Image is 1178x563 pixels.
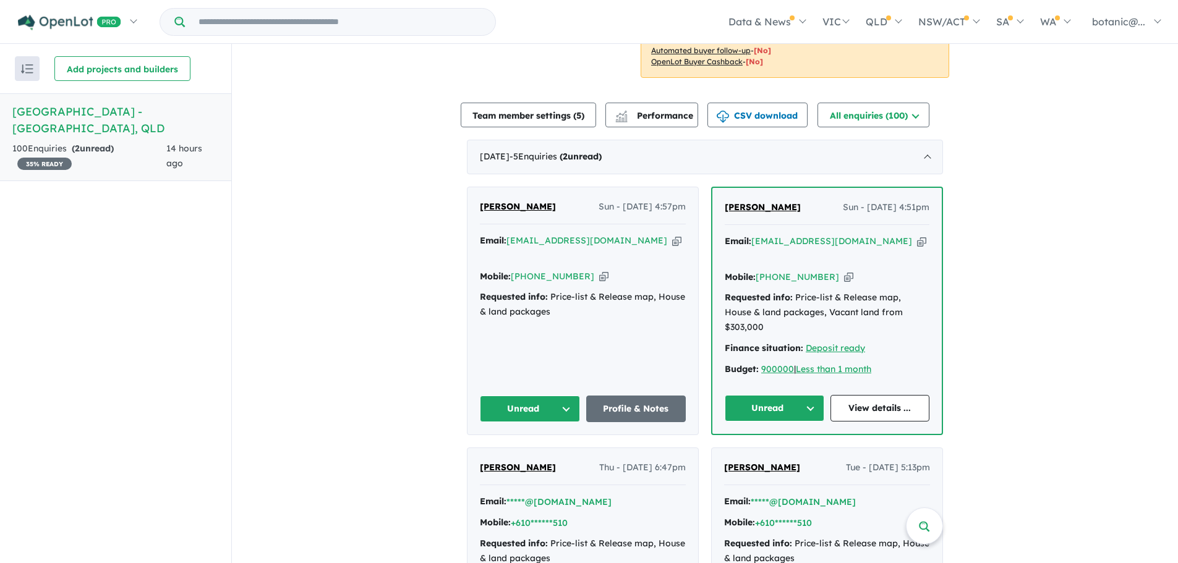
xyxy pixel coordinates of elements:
[616,111,627,117] img: line-chart.svg
[796,363,871,375] a: Less than 1 month
[672,234,681,247] button: Copy
[725,290,929,334] div: Price-list & Release map, House & land packages, Vacant land from $303,000
[506,235,667,246] a: [EMAIL_ADDRESS][DOMAIN_NAME]
[615,114,628,122] img: bar-chart.svg
[563,151,568,162] span: 2
[166,143,202,169] span: 14 hours ago
[844,271,853,284] button: Copy
[480,200,556,214] a: [PERSON_NAME]
[510,151,602,162] span: - 5 Enquir ies
[725,200,801,215] a: [PERSON_NAME]
[717,111,729,123] img: download icon
[746,57,763,66] span: [No]
[21,64,33,74] img: sort.svg
[480,291,548,302] strong: Requested info:
[586,396,686,422] a: Profile & Notes
[725,362,929,377] div: |
[724,496,751,507] strong: Email:
[576,110,581,121] span: 5
[480,517,511,528] strong: Mobile:
[725,292,793,303] strong: Requested info:
[480,462,556,473] span: [PERSON_NAME]
[480,271,511,282] strong: Mobile:
[560,151,602,162] strong: ( unread)
[599,270,608,283] button: Copy
[617,110,693,121] span: Performance
[480,201,556,212] span: [PERSON_NAME]
[651,46,751,55] u: Automated buyer follow-up
[72,143,114,154] strong: ( unread)
[724,460,800,475] a: [PERSON_NAME]
[830,395,930,421] a: View details ...
[817,103,929,127] button: All enquiries (100)
[725,271,756,282] strong: Mobile:
[75,143,80,154] span: 2
[480,460,556,475] a: [PERSON_NAME]
[12,142,166,171] div: 100 Enquir ies
[724,538,792,549] strong: Requested info:
[480,396,580,422] button: Unread
[599,200,686,214] span: Sun - [DATE] 4:57pm
[724,462,800,473] span: [PERSON_NAME]
[1092,15,1145,28] span: botanic@...
[756,271,839,282] a: [PHONE_NUMBER]
[651,57,743,66] u: OpenLot Buyer Cashback
[18,15,121,30] img: Openlot PRO Logo White
[12,103,219,137] h5: [GEOGRAPHIC_DATA] - [GEOGRAPHIC_DATA] , QLD
[917,235,926,248] button: Copy
[54,56,190,81] button: Add projects and builders
[461,103,596,127] button: Team member settings (5)
[467,140,943,174] div: [DATE]
[843,200,929,215] span: Sun - [DATE] 4:51pm
[751,235,912,247] a: [EMAIL_ADDRESS][DOMAIN_NAME]
[806,342,865,353] a: Deposit ready
[511,271,594,282] a: [PHONE_NUMBER]
[725,342,803,353] strong: Finance situation:
[480,538,548,549] strong: Requested info:
[187,9,493,35] input: Try estate name, suburb, builder or developer
[846,460,930,475] span: Tue - [DATE] 5:13pm
[605,103,698,127] button: Performance
[761,363,794,375] a: 900000
[725,363,759,375] strong: Budget:
[17,158,72,170] span: 35 % READY
[707,103,808,127] button: CSV download
[725,395,824,421] button: Unread
[480,496,506,507] strong: Email:
[754,46,771,55] span: [No]
[724,517,755,528] strong: Mobile:
[725,201,801,213] span: [PERSON_NAME]
[599,460,686,475] span: Thu - [DATE] 6:47pm
[480,235,506,246] strong: Email:
[725,235,751,247] strong: Email:
[480,290,686,320] div: Price-list & Release map, House & land packages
